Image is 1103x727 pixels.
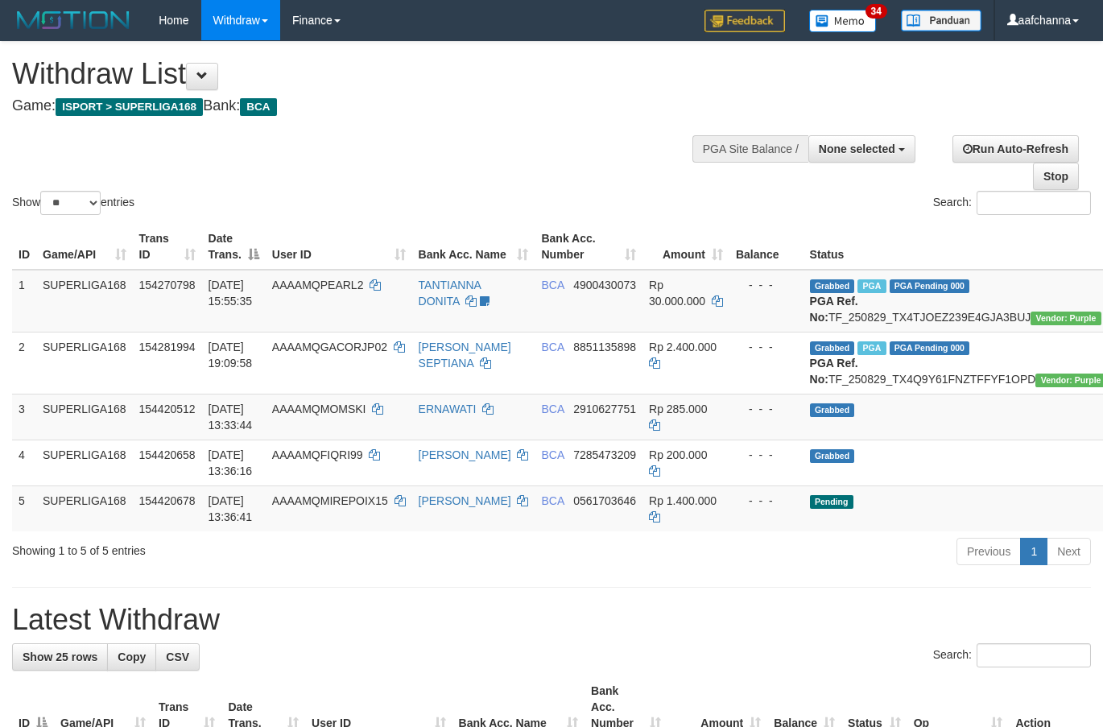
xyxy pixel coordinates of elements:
td: 3 [12,394,36,440]
span: AAAAMQGACORJP02 [272,341,387,353]
th: Date Trans.: activate to sort column descending [202,224,266,270]
th: Game/API: activate to sort column ascending [36,224,133,270]
span: Marked by aafnonsreyleab [857,341,886,355]
span: AAAAMQMIREPOIX15 [272,494,388,507]
a: [PERSON_NAME] [419,448,511,461]
span: Copy 4900430073 to clipboard [573,279,636,291]
span: BCA [240,98,276,116]
span: 154270798 [139,279,196,291]
th: Amount: activate to sort column ascending [642,224,729,270]
span: 154420678 [139,494,196,507]
a: Previous [956,538,1021,565]
span: 154281994 [139,341,196,353]
span: Pending [810,495,853,509]
span: Copy 0561703646 to clipboard [573,494,636,507]
div: - - - [736,277,797,293]
a: Copy [107,643,156,671]
div: - - - [736,493,797,509]
input: Search: [977,643,1091,667]
th: Balance [729,224,803,270]
span: [DATE] 13:33:44 [209,403,253,432]
span: AAAAMQFIQRI99 [272,448,363,461]
b: PGA Ref. No: [810,295,858,324]
span: Rp 285.000 [649,403,707,415]
a: 1 [1020,538,1047,565]
span: Grabbed [810,403,855,417]
span: Rp 2.400.000 [649,341,717,353]
span: ISPORT > SUPERLIGA168 [56,98,203,116]
div: - - - [736,339,797,355]
label: Search: [933,191,1091,215]
td: 1 [12,270,36,333]
span: [DATE] 15:55:35 [209,279,253,308]
span: Grabbed [810,279,855,293]
input: Search: [977,191,1091,215]
span: [DATE] 13:36:16 [209,448,253,477]
h1: Latest Withdraw [12,604,1091,636]
th: User ID: activate to sort column ascending [266,224,412,270]
a: Next [1047,538,1091,565]
th: Bank Acc. Name: activate to sort column ascending [412,224,535,270]
span: Copy 2910627751 to clipboard [573,403,636,415]
span: None selected [819,143,895,155]
a: TANTIANNA DONITA [419,279,481,308]
span: BCA [541,279,564,291]
img: Button%20Memo.svg [809,10,877,32]
span: [DATE] 19:09:58 [209,341,253,370]
td: SUPERLIGA168 [36,485,133,531]
span: Copy 8851135898 to clipboard [573,341,636,353]
a: CSV [155,643,200,671]
span: 154420658 [139,448,196,461]
select: Showentries [40,191,101,215]
span: AAAAMQMOMSKI [272,403,366,415]
th: Bank Acc. Number: activate to sort column ascending [535,224,642,270]
span: Copy 7285473209 to clipboard [573,448,636,461]
span: Rp 1.400.000 [649,494,717,507]
span: 154420512 [139,403,196,415]
a: Stop [1033,163,1079,190]
td: SUPERLIGA168 [36,440,133,485]
span: CSV [166,651,189,663]
span: Vendor URL: https://trx4.1velocity.biz [1031,312,1101,325]
img: MOTION_logo.png [12,8,134,32]
span: Rp 200.000 [649,448,707,461]
a: Run Auto-Refresh [952,135,1079,163]
span: BCA [541,403,564,415]
span: Show 25 rows [23,651,97,663]
a: [PERSON_NAME] [419,494,511,507]
a: Show 25 rows [12,643,108,671]
span: Rp 30.000.000 [649,279,705,308]
span: BCA [541,341,564,353]
img: panduan.png [901,10,981,31]
td: 2 [12,332,36,394]
h1: Withdraw List [12,58,719,90]
span: Copy [118,651,146,663]
img: Feedback.jpg [704,10,785,32]
span: BCA [541,494,564,507]
td: SUPERLIGA168 [36,270,133,333]
div: Showing 1 to 5 of 5 entries [12,536,448,559]
label: Show entries [12,191,134,215]
span: BCA [541,448,564,461]
div: - - - [736,401,797,417]
span: 34 [865,4,887,19]
td: SUPERLIGA168 [36,332,133,394]
h4: Game: Bank: [12,98,719,114]
span: PGA Pending [890,279,970,293]
a: ERNAWATI [419,403,477,415]
button: None selected [808,135,915,163]
span: AAAAMQPEARL2 [272,279,364,291]
label: Search: [933,643,1091,667]
span: Marked by aafmaleo [857,279,886,293]
b: PGA Ref. No: [810,357,858,386]
td: 4 [12,440,36,485]
div: - - - [736,447,797,463]
a: [PERSON_NAME] SEPTIANA [419,341,511,370]
span: PGA Pending [890,341,970,355]
td: 5 [12,485,36,531]
td: SUPERLIGA168 [36,394,133,440]
span: [DATE] 13:36:41 [209,494,253,523]
div: PGA Site Balance / [692,135,808,163]
span: Grabbed [810,449,855,463]
th: Trans ID: activate to sort column ascending [133,224,202,270]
